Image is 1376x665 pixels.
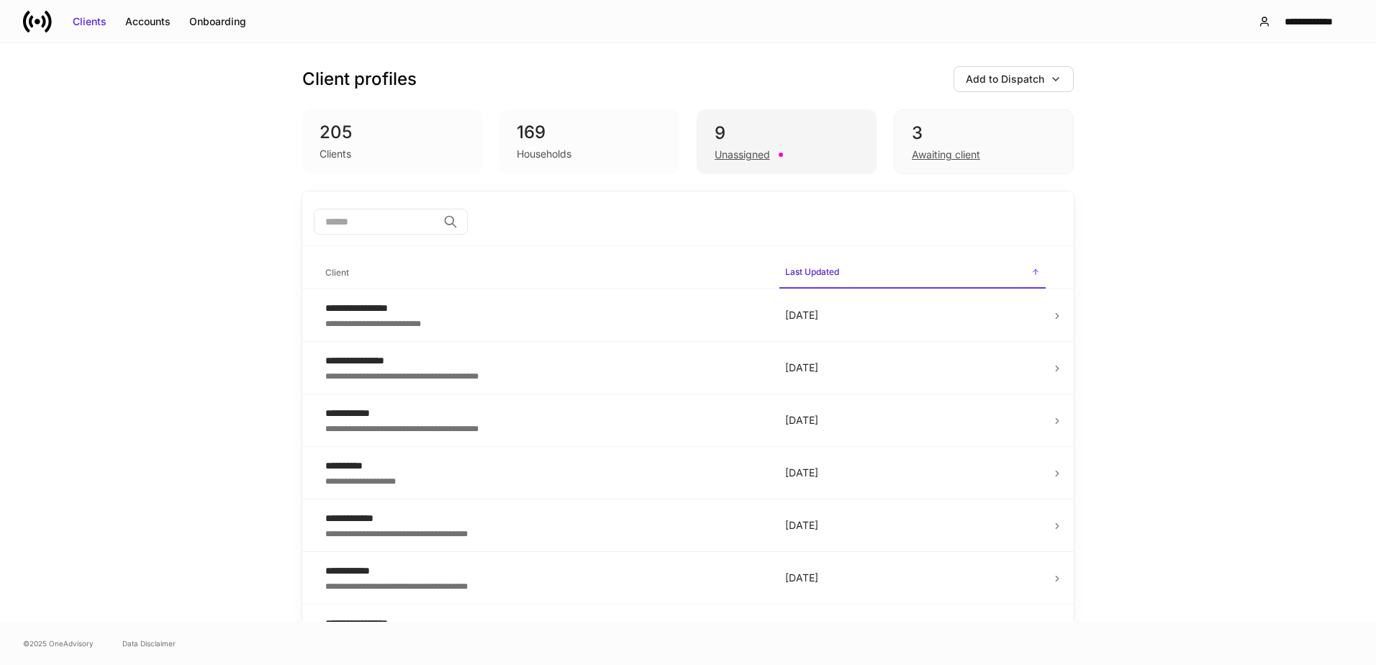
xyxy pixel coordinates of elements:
[715,122,859,145] div: 9
[63,10,116,33] button: Clients
[785,518,1040,533] p: [DATE]
[320,121,465,144] div: 205
[954,66,1074,92] button: Add to Dispatch
[785,413,1040,427] p: [DATE]
[517,147,571,161] div: Households
[23,638,94,649] span: © 2025 OneAdvisory
[697,109,877,174] div: 9Unassigned
[785,361,1040,375] p: [DATE]
[325,266,349,279] h6: Client
[894,109,1074,174] div: 3Awaiting client
[73,14,107,29] div: Clients
[116,10,180,33] button: Accounts
[122,638,176,649] a: Data Disclaimer
[320,147,351,161] div: Clients
[785,265,839,279] h6: Last Updated
[785,571,1040,585] p: [DATE]
[966,72,1044,86] div: Add to Dispatch
[912,122,1056,145] div: 3
[779,258,1046,289] span: Last Updated
[912,148,980,162] div: Awaiting client
[715,148,770,162] div: Unassigned
[517,121,662,144] div: 169
[302,68,417,91] h3: Client profiles
[125,14,171,29] div: Accounts
[189,14,246,29] div: Onboarding
[785,466,1040,480] p: [DATE]
[180,10,255,33] button: Onboarding
[785,308,1040,322] p: [DATE]
[320,258,768,288] span: Client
